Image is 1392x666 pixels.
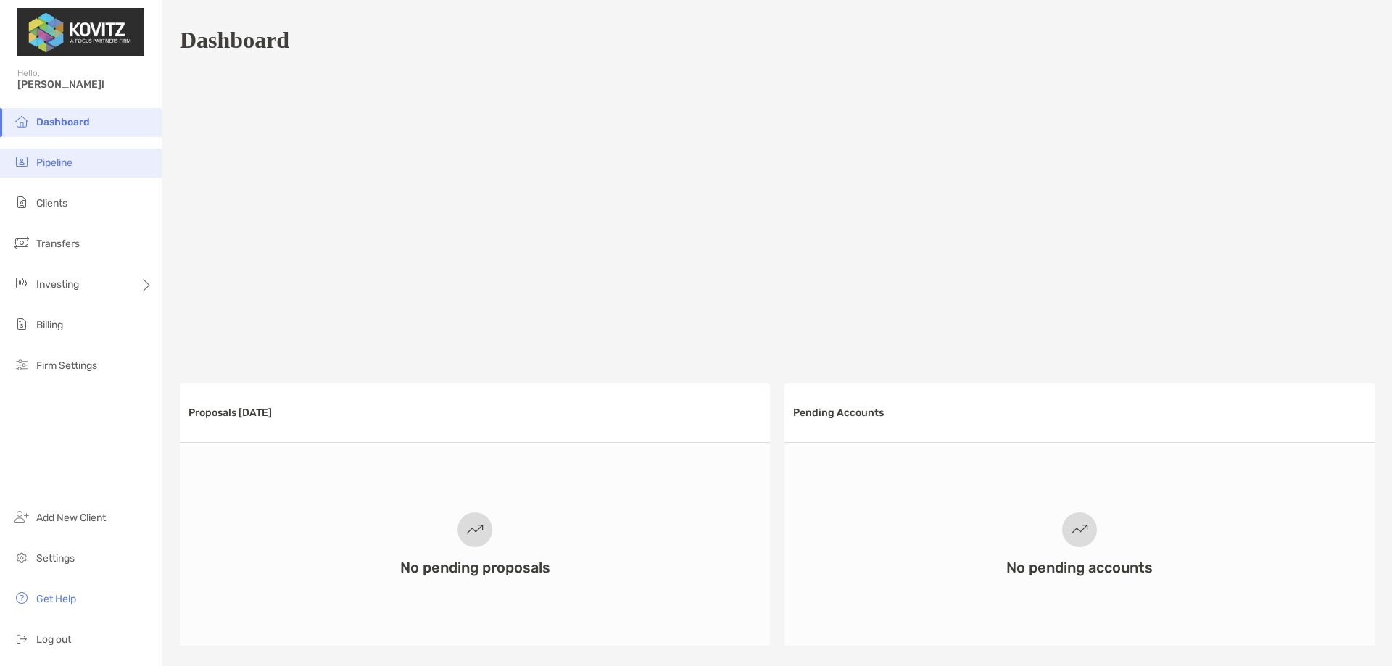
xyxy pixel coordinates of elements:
[13,630,30,647] img: logout icon
[36,633,71,646] span: Log out
[13,275,30,292] img: investing icon
[36,552,75,565] span: Settings
[400,559,550,576] h3: No pending proposals
[180,27,289,54] h1: Dashboard
[13,508,30,525] img: add_new_client icon
[1006,559,1153,576] h3: No pending accounts
[17,78,153,91] span: [PERSON_NAME]!
[13,153,30,170] img: pipeline icon
[36,278,79,291] span: Investing
[36,197,67,209] span: Clients
[36,157,72,169] span: Pipeline
[36,593,76,605] span: Get Help
[13,549,30,566] img: settings icon
[17,6,144,58] img: Zoe Logo
[36,359,97,372] span: Firm Settings
[13,112,30,130] img: dashboard icon
[36,116,90,128] span: Dashboard
[188,407,272,419] h3: Proposals [DATE]
[13,193,30,211] img: clients icon
[13,356,30,373] img: firm-settings icon
[13,234,30,251] img: transfers icon
[36,512,106,524] span: Add New Client
[13,589,30,607] img: get-help icon
[793,407,884,419] h3: Pending Accounts
[36,319,63,331] span: Billing
[13,315,30,333] img: billing icon
[36,238,80,250] span: Transfers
